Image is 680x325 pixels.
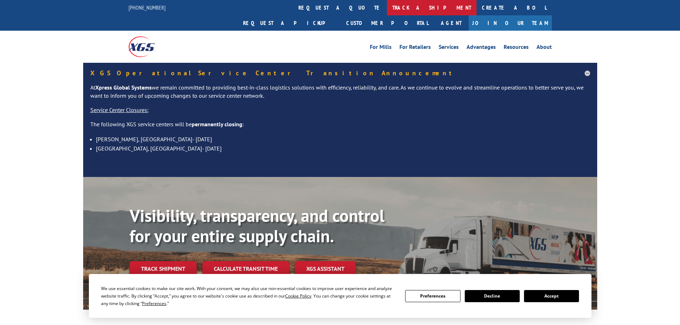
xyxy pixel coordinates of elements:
[142,300,166,306] span: Preferences
[130,204,384,247] b: Visibility, transparency, and control for your entire supply chain.
[96,144,590,153] li: [GEOGRAPHIC_DATA], [GEOGRAPHIC_DATA]- [DATE]
[90,70,590,76] h5: XGS Operational Service Center Transition Announcement
[89,274,591,318] div: Cookie Consent Prompt
[95,84,152,91] strong: Xpress Global Systems
[96,134,590,144] li: [PERSON_NAME], [GEOGRAPHIC_DATA]- [DATE]
[129,4,166,11] a: [PHONE_NUMBER]
[285,293,311,299] span: Cookie Policy
[192,121,242,128] strong: permanently closing
[90,83,590,106] p: At we remain committed to providing best-in-class logistics solutions with efficiency, reliabilit...
[399,44,431,52] a: For Retailers
[90,120,590,134] p: The following XGS service centers will be :
[341,15,434,31] a: Customer Portal
[469,15,552,31] a: Join Our Team
[101,285,397,307] div: We use essential cookies to make our site work. With your consent, we may also use non-essential ...
[295,261,356,276] a: XGS ASSISTANT
[434,15,469,31] a: Agent
[524,290,579,302] button: Accept
[202,261,289,276] a: Calculate transit time
[130,261,197,276] a: Track shipment
[90,106,148,113] u: Service Center Closures:
[537,44,552,52] a: About
[405,290,460,302] button: Preferences
[370,44,392,52] a: For Mills
[504,44,529,52] a: Resources
[467,44,496,52] a: Advantages
[238,15,341,31] a: Request a pickup
[439,44,459,52] a: Services
[465,290,520,302] button: Decline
